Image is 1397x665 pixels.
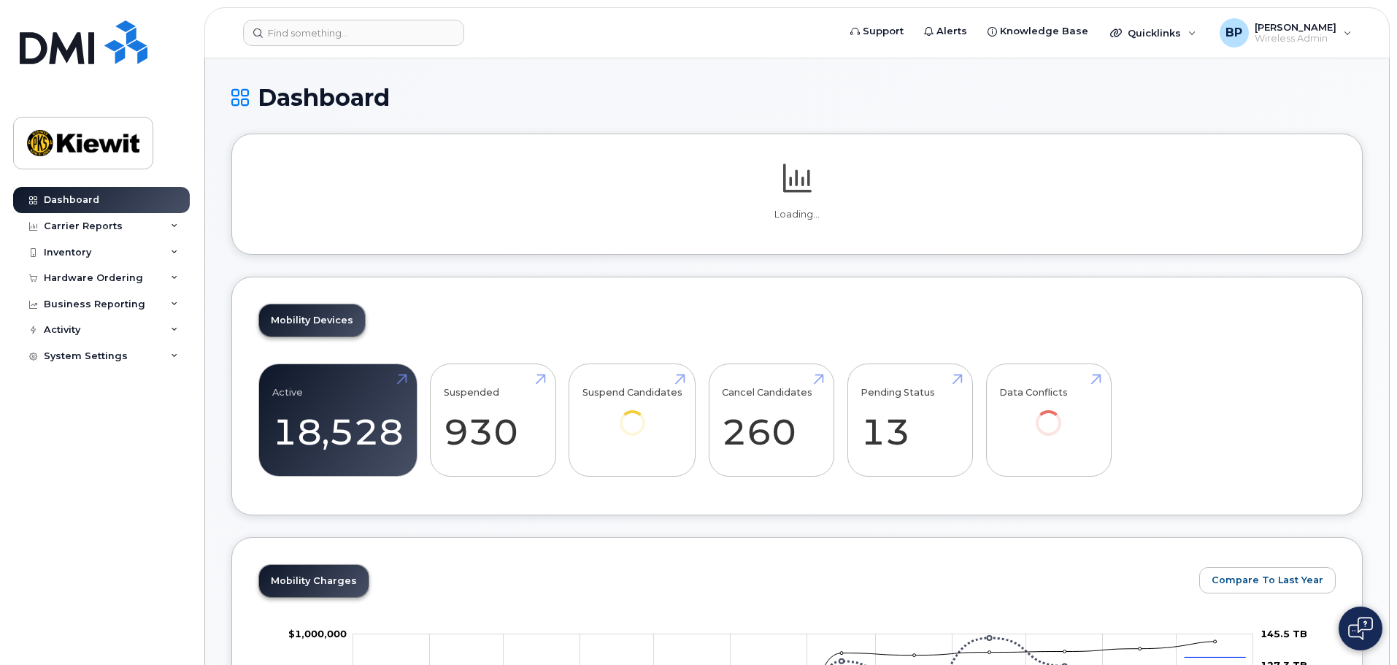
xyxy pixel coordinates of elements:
[1199,567,1336,593] button: Compare To Last Year
[288,628,347,639] g: $0
[231,85,1363,110] h1: Dashboard
[259,565,369,597] a: Mobility Charges
[1212,573,1323,587] span: Compare To Last Year
[999,372,1098,456] a: Data Conflicts
[1261,628,1307,639] tspan: 145.5 TB
[582,372,682,456] a: Suspend Candidates
[272,372,404,469] a: Active 18,528
[259,304,365,337] a: Mobility Devices
[722,372,820,469] a: Cancel Candidates 260
[1348,617,1373,640] img: Open chat
[288,628,347,639] tspan: $1,000,000
[444,372,542,469] a: Suspended 930
[861,372,959,469] a: Pending Status 13
[258,208,1336,221] p: Loading...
